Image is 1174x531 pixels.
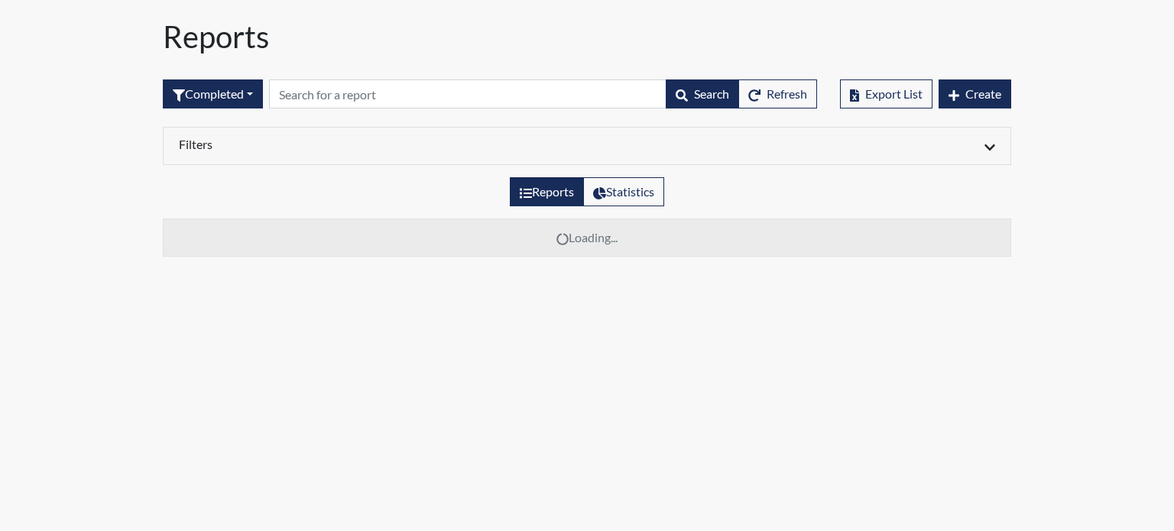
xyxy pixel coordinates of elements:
label: View statistics about completed interviews [583,177,664,206]
span: Export List [865,86,923,101]
span: Create [965,86,1001,101]
button: Completed [163,79,263,108]
div: Filter by interview status [163,79,263,108]
span: Search [694,86,729,101]
td: Loading... [164,219,1011,257]
div: Click to expand/collapse filters [167,137,1007,155]
button: Create [939,79,1011,108]
button: Refresh [738,79,817,108]
h1: Reports [163,18,1011,55]
button: Search [666,79,739,108]
button: Export List [840,79,932,108]
input: Search by Registration ID, Interview Number, or Investigation Name. [269,79,666,108]
label: View the list of reports [510,177,584,206]
span: Refresh [767,86,807,101]
h6: Filters [179,137,576,151]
